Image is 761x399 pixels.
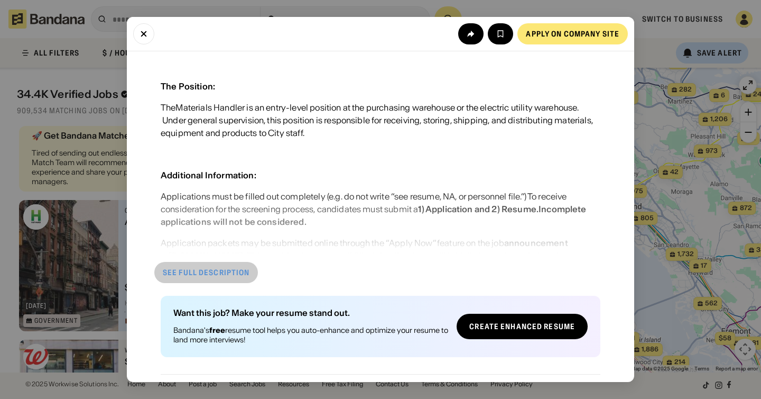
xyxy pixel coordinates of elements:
span: Incomplete applications will not be considered. [161,204,587,227]
div: 1) Application and 2) Resume. [161,204,587,227]
b: free [209,325,225,335]
div: Apply on company site [526,30,619,38]
div: Application packets may be submitted online through the “Apply Now” feature on the job [161,237,600,287]
span: The [161,102,175,113]
div: Materials Handler is an entry-level position at the purchasing warehouse or the electric utility ... [161,101,600,139]
div: [DOMAIN_NAME] [169,250,243,261]
button: Close [133,23,154,44]
div: Bandana's resume tool helps you auto-enhance and optimize your resume to land more interviews! [173,325,448,344]
span: The Position: [161,81,215,92]
div: Want this job? Make your resume stand out. [173,309,448,317]
div: Applications must be filled out completely (e.g. do not write “see resume, NA, or personnel file.... [161,190,600,228]
span: Additional Information: [161,170,256,180]
div: See full description [163,269,249,276]
div: Create Enhanced Resume [469,323,575,330]
div: . This position is open until filled: Applications will initially be reviewed after three weeks f... [161,250,599,286]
